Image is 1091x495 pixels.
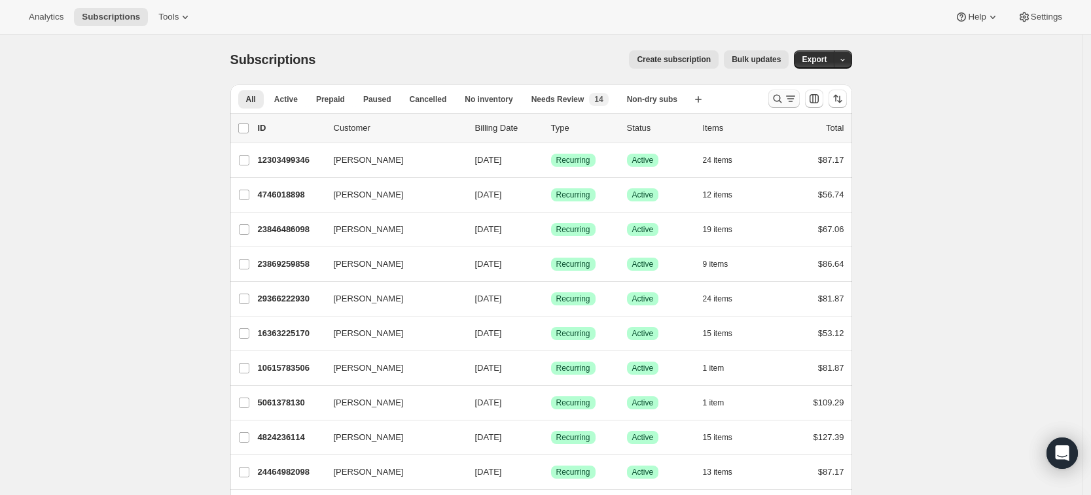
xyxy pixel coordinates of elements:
[326,254,457,275] button: [PERSON_NAME]
[246,94,256,105] span: All
[826,122,844,135] p: Total
[632,224,654,235] span: Active
[334,466,404,479] span: [PERSON_NAME]
[556,294,590,304] span: Recurring
[258,258,323,271] p: 23869259858
[703,324,747,343] button: 15 items
[947,8,1007,26] button: Help
[703,186,747,204] button: 12 items
[465,94,512,105] span: No inventory
[258,428,844,447] div: 4824236114[PERSON_NAME][DATE]SuccessRecurringSuccessActive15 items$127.39
[475,190,502,199] span: [DATE]
[334,431,404,444] span: [PERSON_NAME]
[475,328,502,338] span: [DATE]
[258,463,844,481] div: 24464982098[PERSON_NAME][DATE]SuccessRecurringSuccessActive13 items$87.17
[334,223,404,236] span: [PERSON_NAME]
[703,363,724,373] span: 1 item
[410,94,447,105] span: Cancelled
[818,328,844,338] span: $53.12
[258,255,844,273] div: 23869259858[PERSON_NAME][DATE]SuccessRecurringSuccessActive9 items$86.64
[258,292,323,305] p: 29366222930
[258,151,844,169] div: 12303499346[PERSON_NAME][DATE]SuccessRecurringSuccessActive24 items$87.17
[258,431,323,444] p: 4824236114
[703,224,732,235] span: 19 items
[732,54,781,65] span: Bulk updates
[703,294,732,304] span: 24 items
[363,94,391,105] span: Paused
[274,94,298,105] span: Active
[703,398,724,408] span: 1 item
[258,186,844,204] div: 4746018898[PERSON_NAME][DATE]SuccessRecurringSuccessActive12 items$56.74
[703,463,747,481] button: 13 items
[703,359,739,377] button: 1 item
[724,50,789,69] button: Bulk updates
[829,90,847,108] button: Sort the results
[818,259,844,269] span: $86.64
[814,432,844,442] span: $127.39
[334,362,404,375] span: [PERSON_NAME]
[334,188,404,201] span: [PERSON_NAME]
[703,155,732,165] span: 24 items
[258,362,323,375] p: 10615783506
[326,219,457,240] button: [PERSON_NAME]
[556,398,590,408] span: Recurring
[814,398,844,407] span: $109.29
[627,94,677,105] span: Non-dry subs
[258,122,844,135] div: IDCustomerBilling DateTypeStatusItemsTotal
[556,467,590,477] span: Recurring
[258,122,323,135] p: ID
[703,122,768,135] div: Items
[334,327,404,340] span: [PERSON_NAME]
[475,155,502,165] span: [DATE]
[326,462,457,483] button: [PERSON_NAME]
[629,50,719,69] button: Create subscription
[703,190,732,200] span: 12 items
[805,90,823,108] button: Customize table column order and visibility
[475,259,502,269] span: [DATE]
[556,155,590,165] span: Recurring
[703,394,739,412] button: 1 item
[703,328,732,339] span: 15 items
[551,122,617,135] div: Type
[556,432,590,443] span: Recurring
[818,294,844,303] span: $81.87
[326,184,457,205] button: [PERSON_NAME]
[316,94,345,105] span: Prepaid
[258,394,844,412] div: 5061378130[PERSON_NAME][DATE]SuccessRecurringSuccessActive1 item$109.29
[334,154,404,167] span: [PERSON_NAME]
[703,151,747,169] button: 24 items
[82,12,140,22] span: Subscriptions
[258,154,323,167] p: 12303499346
[632,432,654,443] span: Active
[326,392,457,413] button: [PERSON_NAME]
[632,467,654,477] span: Active
[632,294,654,304] span: Active
[475,224,502,234] span: [DATE]
[158,12,179,22] span: Tools
[632,259,654,269] span: Active
[258,324,844,343] div: 16363225170[PERSON_NAME][DATE]SuccessRecurringSuccessActive15 items$53.12
[475,398,502,407] span: [DATE]
[703,428,747,447] button: 15 items
[794,50,834,69] button: Export
[258,396,323,409] p: 5061378130
[556,190,590,200] span: Recurring
[556,328,590,339] span: Recurring
[627,122,692,135] p: Status
[556,224,590,235] span: Recurring
[703,290,747,308] button: 24 items
[703,467,732,477] span: 13 items
[632,363,654,373] span: Active
[326,427,457,448] button: [PERSON_NAME]
[818,363,844,373] span: $81.87
[334,396,404,409] span: [PERSON_NAME]
[531,94,584,105] span: Needs Review
[703,259,728,269] span: 9 items
[258,359,844,377] div: 10615783506[PERSON_NAME][DATE]SuccessRecurringSuccessActive1 item$81.87
[334,122,465,135] p: Customer
[703,255,743,273] button: 9 items
[818,190,844,199] span: $56.74
[632,190,654,200] span: Active
[258,466,323,479] p: 24464982098
[1031,12,1062,22] span: Settings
